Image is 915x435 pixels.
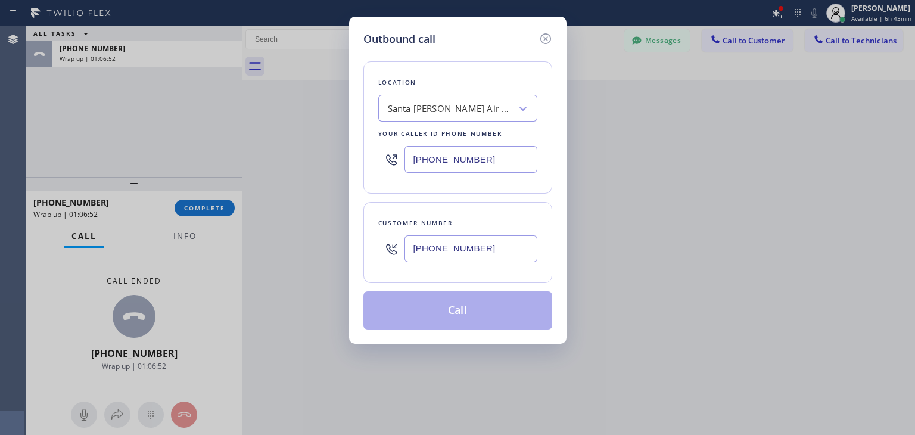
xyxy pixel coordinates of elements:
input: (123) 456-7890 [404,146,537,173]
div: Your caller id phone number [378,128,537,140]
div: Santa [PERSON_NAME] Air Duct Cleaning Pro [388,102,513,116]
h5: Outbound call [363,31,435,47]
input: (123) 456-7890 [404,235,537,262]
div: Location [378,76,537,89]
button: Call [363,291,552,330]
div: Customer number [378,217,537,229]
